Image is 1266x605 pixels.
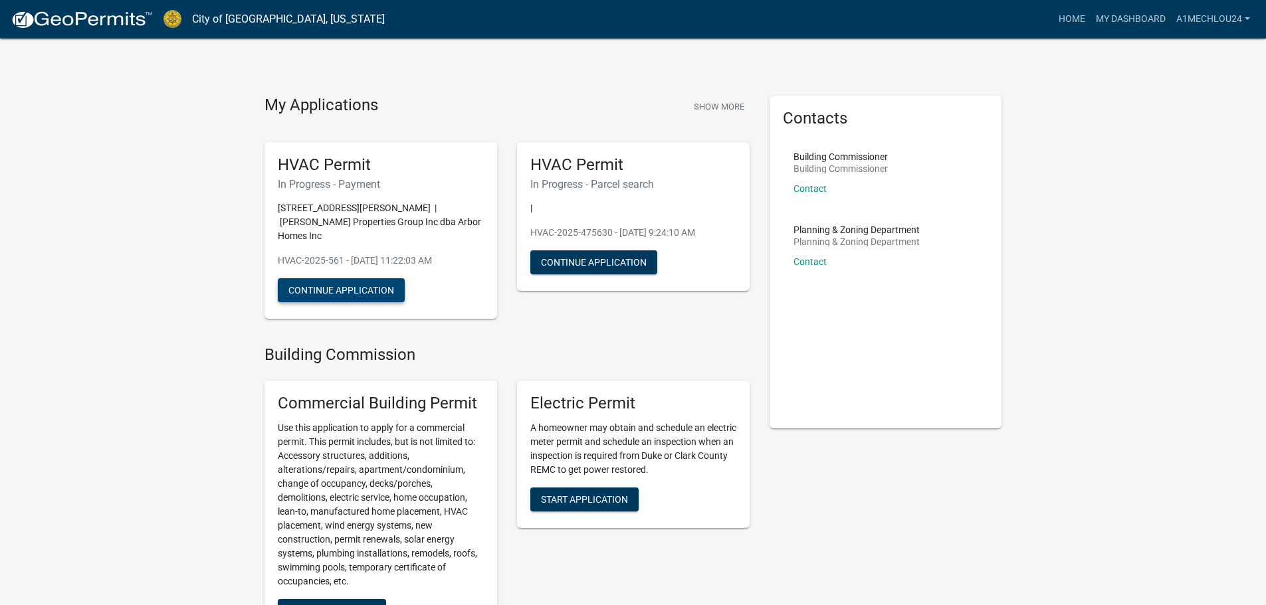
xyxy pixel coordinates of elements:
[793,225,920,234] p: Planning & Zoning Department
[1091,7,1171,32] a: My Dashboard
[1171,7,1255,32] a: A1MechLou24
[530,226,736,240] p: HVAC-2025-475630 - [DATE] 9:24:10 AM
[278,201,484,243] p: [STREET_ADDRESS][PERSON_NAME] | [PERSON_NAME] Properties Group Inc dba Arbor Homes Inc
[793,237,920,246] p: Planning & Zoning Department
[530,487,639,511] button: Start Application
[278,278,405,302] button: Continue Application
[1053,7,1091,32] a: Home
[264,345,750,365] h4: Building Commission
[530,155,736,175] h5: HVAC Permit
[530,201,736,215] p: |
[278,155,484,175] h5: HVAC Permit
[530,421,736,477] p: A homeowner may obtain and schedule an electric meter permit and schedule an inspection when an i...
[163,10,181,28] img: City of Jeffersonville, Indiana
[278,421,484,588] p: Use this application to apply for a commercial permit. This permit includes, but is not limited t...
[688,96,750,118] button: Show More
[530,394,736,413] h5: Electric Permit
[793,183,827,194] a: Contact
[793,152,888,161] p: Building Commissioner
[192,8,385,31] a: City of [GEOGRAPHIC_DATA], [US_STATE]
[530,250,657,274] button: Continue Application
[783,109,989,128] h5: Contacts
[278,178,484,191] h6: In Progress - Payment
[530,178,736,191] h6: In Progress - Parcel search
[793,164,888,173] p: Building Commissioner
[278,394,484,413] h5: Commercial Building Permit
[793,256,827,267] a: Contact
[278,254,484,268] p: HVAC-2025-561 - [DATE] 11:22:03 AM
[541,494,628,505] span: Start Application
[264,96,378,116] h4: My Applications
